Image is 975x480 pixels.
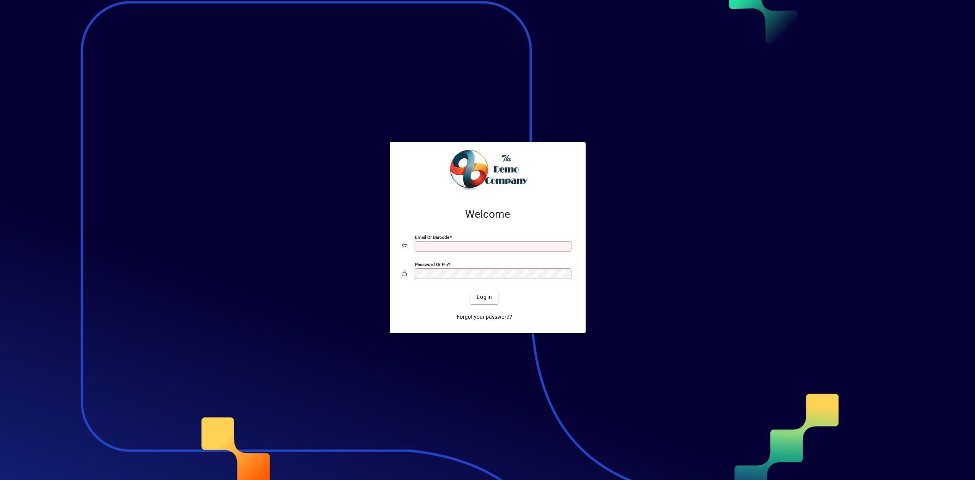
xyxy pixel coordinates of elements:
button: Login [470,290,498,304]
span: Forgot your password? [457,313,512,321]
a: Forgot your password? [454,310,515,324]
mat-label: Password or Pin [415,261,448,267]
h2: Welcome [402,208,573,221]
span: Login [477,293,492,301]
mat-label: Email or Barcode [415,234,449,240]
